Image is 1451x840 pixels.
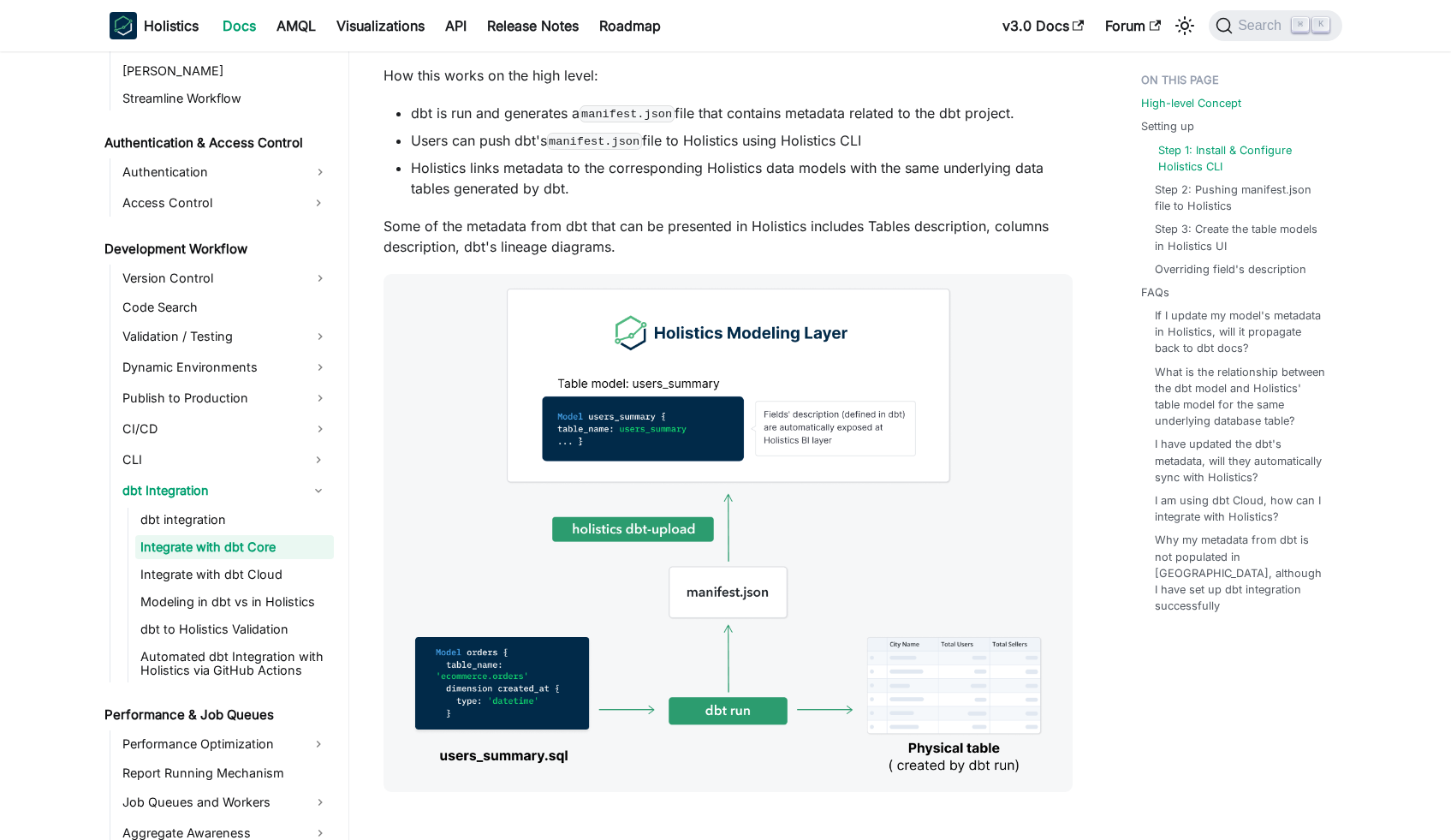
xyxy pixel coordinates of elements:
[117,761,334,785] a: Report Running Mechanism
[117,86,334,110] a: Streamline Workflow
[547,133,642,150] code: manifest.json
[1158,142,1329,175] a: Step 1: Install & Configure Holistics CLI
[384,216,1073,257] p: Some of the metadata from dbt that can be presented in Holistics includes Tables description, col...
[303,189,334,217] button: Expand sidebar category 'Access Control'
[117,158,334,186] a: Authentication
[1155,307,1325,357] a: If I update my model's metadata in Holistics, will it propagate back to dbt docs?
[117,295,334,319] a: Code Search
[411,158,1073,199] li: Holistics links metadata to the corresponding Holistics data models with the same underlying data...
[1155,436,1325,486] a: I have updated the dbt's metadata, will they automatically sync with Holistics?
[135,617,334,641] a: dbt to Holistics Validation
[135,645,334,682] a: Automated dbt Integration with Holistics via GitHub Actions
[384,65,1073,86] p: How this works on the high level:
[435,12,477,39] a: API
[110,12,199,39] a: HolisticsHolistics
[1141,95,1241,111] a: High-level Concept
[1141,118,1194,134] a: Setting up
[1155,182,1325,214] a: Step 2: Pushing manifest.json file to Holistics
[1209,10,1341,41] button: Search (Command+K)
[411,130,1073,151] li: Users can push dbt's file to Holistics using Holistics CLI
[1155,364,1325,430] a: What is the relationship between the dbt model and Holistics' table model for the same underlying...
[117,789,334,816] a: Job Queues and Workers
[117,354,334,381] a: Dynamic Environments
[117,384,334,412] a: Publish to Production
[117,59,334,83] a: [PERSON_NAME]
[411,103,1073,123] li: dbt is run and generates a file that contains metadata related to the dbt project.
[117,323,334,350] a: Validation / Testing
[303,477,334,504] button: Collapse sidebar category 'dbt Integration'
[99,131,334,155] a: Authentication & Access Control
[144,15,199,36] b: Holistics
[477,12,589,39] a: Release Notes
[266,12,326,39] a: AMQL
[1141,284,1169,301] a: FAQs
[1312,17,1329,33] kbd: K
[1233,18,1292,33] span: Search
[117,415,334,443] a: CI/CD
[303,446,334,474] button: Expand sidebar category 'CLI'
[589,12,671,39] a: Roadmap
[1155,492,1325,525] a: I am using dbt Cloud, how can I integrate with Holistics?
[580,105,675,122] code: manifest.json
[110,12,137,39] img: Holistics
[117,446,303,474] a: CLI
[99,237,334,261] a: Development Workflow
[135,590,334,614] a: Modeling in dbt vs in Holistics
[117,265,334,292] a: Version Control
[1292,17,1309,33] kbd: ⌘
[135,563,334,587] a: Integrate with dbt Cloud
[99,703,334,727] a: Performance & Job Queues
[135,508,334,532] a: dbt integration
[1095,12,1171,39] a: Forum
[92,51,349,840] nav: Docs sidebar
[117,477,303,504] a: dbt Integration
[303,730,334,758] button: Expand sidebar category 'Performance Optimization'
[117,730,303,758] a: Performance Optimization
[135,535,334,559] a: Integrate with dbt Core
[1171,12,1198,39] button: Switch between dark and light mode (currently light mode)
[326,12,435,39] a: Visualizations
[117,189,303,217] a: Access Control
[992,12,1095,39] a: v3.0 Docs
[1155,221,1325,253] a: Step 3: Create the table models in Holistics UI
[1155,261,1306,277] a: Overriding field's description
[1155,532,1325,614] a: Why my metadata from dbt is not populated in [GEOGRAPHIC_DATA], although I have set up dbt integr...
[212,12,266,39] a: Docs
[384,274,1073,792] img: dbt-high-level-mechanism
